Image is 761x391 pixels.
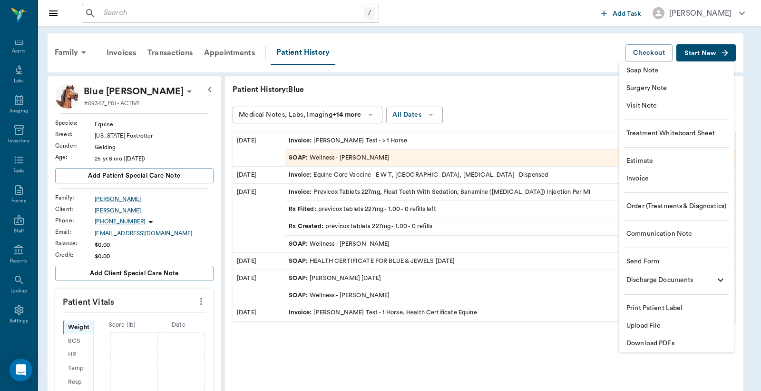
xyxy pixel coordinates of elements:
span: Download PDFs [626,339,726,349]
span: Order (Treatments & Diagnostics) [626,201,726,211]
span: Upload File [626,321,726,331]
span: Estimate [626,156,726,166]
span: Soap Note [626,66,726,76]
span: Discharge Documents [626,275,711,285]
span: Surgery Note [626,83,726,93]
span: Send Form [626,257,726,267]
span: Visit Note [626,101,726,111]
div: Open Intercom Messenger [10,359,32,381]
span: Invoice [626,174,726,184]
span: Print Patient Label [626,303,726,313]
span: Communication Note [626,229,726,239]
span: Treatment Whiteboard Sheet [626,129,726,139]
